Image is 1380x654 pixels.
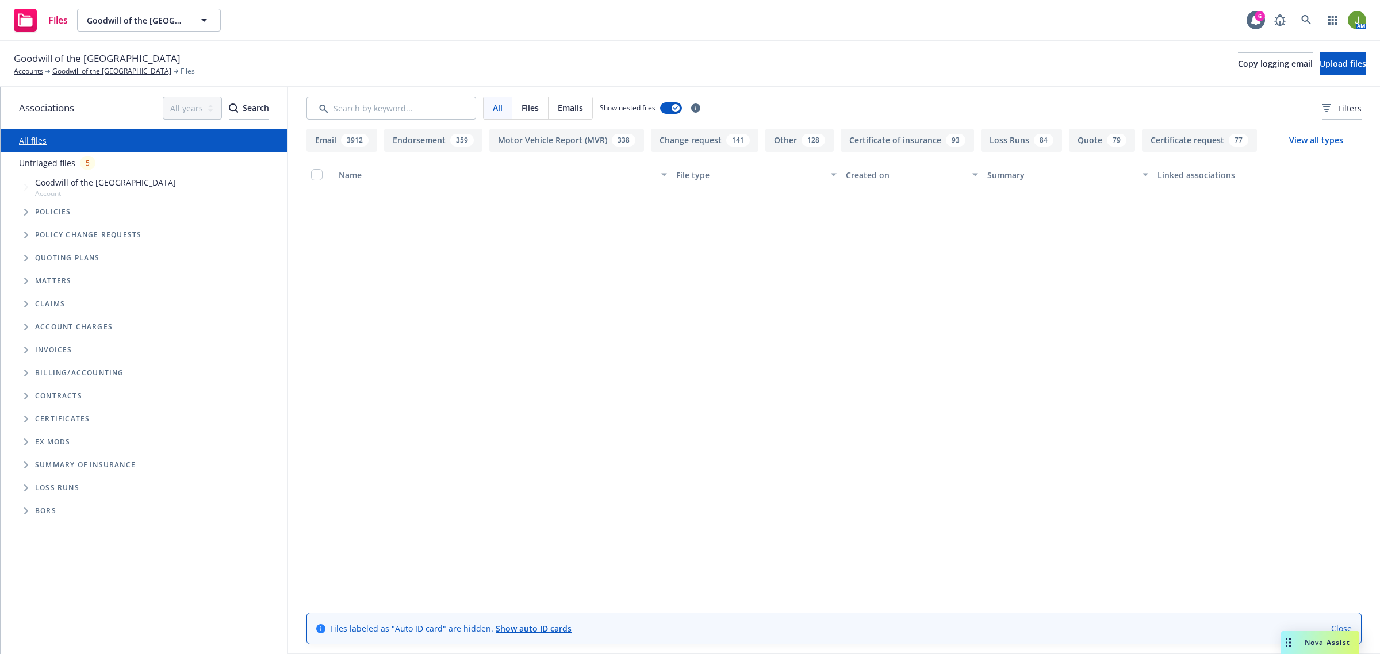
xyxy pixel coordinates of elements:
button: Change request [651,129,758,152]
button: Email [306,129,377,152]
span: Files [181,66,195,76]
button: Summary [983,161,1152,188]
span: Summary of insurance [35,461,136,468]
span: Files [48,16,68,25]
div: Search [229,97,269,119]
div: 359 [450,134,474,147]
span: Certificates [35,416,90,422]
img: photo [1348,11,1366,29]
div: 93 [946,134,965,147]
span: Filters [1338,102,1362,114]
span: Quoting plans [35,255,100,261]
input: Search by keyword... [306,97,476,120]
a: Search [1295,9,1318,32]
button: File type [672,161,841,188]
span: Policy change requests [35,232,141,238]
a: All files [19,135,47,146]
div: 141 [726,134,750,147]
span: Policies [35,209,71,216]
span: Loss Runs [35,484,79,491]
div: Created on [846,169,965,181]
a: Accounts [14,66,43,76]
div: 79 [1107,134,1126,147]
button: Certificate of insurance [841,129,974,152]
span: Upload files [1320,58,1366,69]
span: Account charges [35,324,113,330]
span: Invoices [35,347,72,353]
div: 84 [1034,134,1053,147]
button: Endorsement [384,129,482,152]
span: Goodwill of the [GEOGRAPHIC_DATA] [35,176,176,188]
div: Summary [987,169,1135,181]
div: 338 [612,134,635,147]
span: Files [522,102,539,114]
span: Copy logging email [1238,58,1313,69]
div: Linked associations [1157,169,1318,181]
button: Name [334,161,672,188]
button: Created on [841,161,983,188]
span: Account [35,188,176,198]
button: Motor Vehicle Report (MVR) [489,129,644,152]
a: Untriaged files [19,157,75,169]
div: 77 [1229,134,1248,147]
a: Goodwill of the [GEOGRAPHIC_DATA] [52,66,171,76]
span: Ex Mods [35,438,70,445]
button: Certificate request [1142,129,1257,152]
button: Copy logging email [1238,52,1313,75]
div: Name [339,169,654,181]
button: Linked associations [1153,161,1322,188]
div: Drag to move [1281,631,1295,654]
button: Other [765,129,834,152]
button: Quote [1069,129,1135,152]
div: 3912 [341,134,369,147]
span: Nova Assist [1305,637,1350,647]
span: Claims [35,301,65,307]
button: Upload files [1320,52,1366,75]
div: Tree Example [1,174,287,361]
div: File type [676,169,824,181]
a: Switch app [1321,9,1344,32]
button: View all types [1271,129,1362,152]
div: 5 [80,156,95,170]
span: BORs [35,507,56,514]
div: 6 [1255,11,1265,21]
span: Goodwill of the [GEOGRAPHIC_DATA] [87,14,186,26]
span: Billing/Accounting [35,370,124,376]
span: Files labeled as "Auto ID card" are hidden. [330,622,572,634]
svg: Search [229,103,238,113]
span: Filters [1322,102,1362,114]
button: SearchSearch [229,97,269,120]
span: Contracts [35,393,82,399]
button: Goodwill of the [GEOGRAPHIC_DATA] [77,9,221,32]
div: 128 [802,134,825,147]
span: Show nested files [600,103,655,113]
div: Folder Tree Example [1,361,287,522]
span: Emails [558,102,583,114]
button: Nova Assist [1281,631,1359,654]
a: Close [1331,622,1352,634]
a: Show auto ID cards [496,623,572,634]
input: Select all [311,169,323,180]
a: Report a Bug [1268,9,1291,32]
button: Filters [1322,97,1362,120]
span: Goodwill of the [GEOGRAPHIC_DATA] [14,51,181,66]
button: Loss Runs [981,129,1062,152]
a: Files [9,4,72,36]
span: All [493,102,503,114]
span: Matters [35,278,71,284]
span: Associations [19,101,74,116]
